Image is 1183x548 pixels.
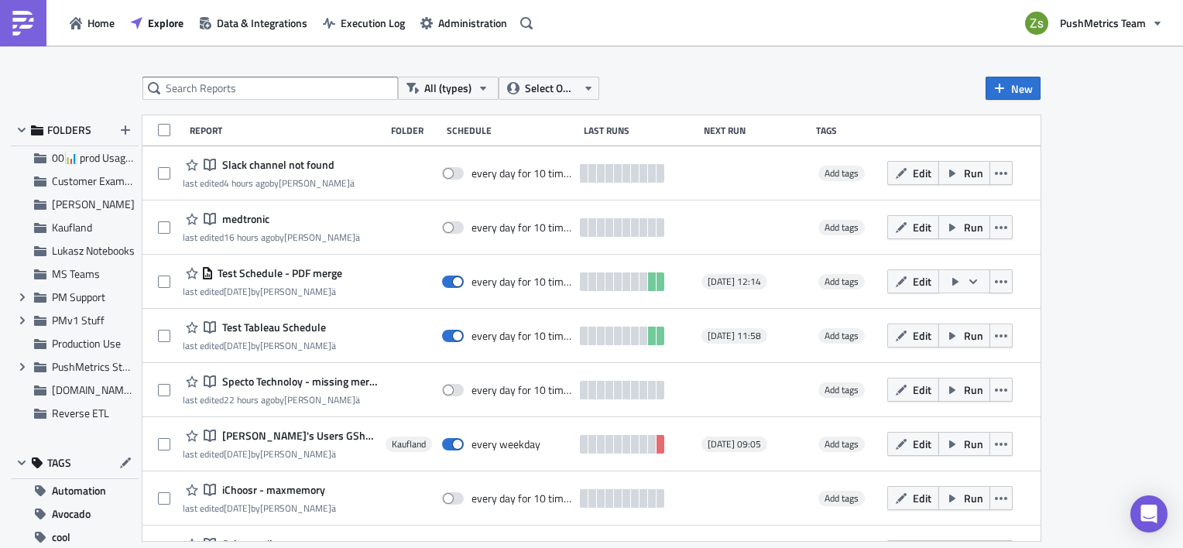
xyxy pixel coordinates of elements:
[471,166,572,180] div: every day for 10 times
[224,176,269,190] time: 2025-08-13T07:33:19Z
[816,125,880,136] div: Tags
[218,483,325,497] span: iChoosr - maxmemory
[218,429,378,443] span: Kaufland's Users GSheet
[315,11,413,35] button: Execution Log
[887,324,939,348] button: Edit
[218,212,269,226] span: medtronic
[818,274,865,289] span: Add tags
[224,284,251,299] time: 2025-08-12T09:12:04Z
[825,437,859,451] span: Add tags
[818,491,865,506] span: Add tags
[52,149,178,166] span: 00📊 prod Usage Summary
[341,15,405,31] span: Execution Log
[424,80,471,97] span: All (types)
[1130,495,1168,533] div: Open Intercom Messenger
[584,125,697,136] div: Last Runs
[392,438,426,450] span: Kaufland
[825,491,859,505] span: Add tags
[191,11,315,35] button: Data & Integrations
[708,438,761,450] span: [DATE] 09:05
[52,242,135,259] span: Lukasz Notebooks
[825,220,859,235] span: Add tags
[52,219,92,235] span: Kaufland
[52,289,105,305] span: PM Support
[183,394,378,406] div: last edited by [PERSON_NAME]ä
[499,77,599,100] button: Select Owner
[413,11,515,35] button: Administration
[964,490,983,506] span: Run
[708,276,761,288] span: [DATE] 12:14
[964,165,983,181] span: Run
[887,432,939,456] button: Edit
[183,177,355,189] div: last edited by [PERSON_NAME]ä
[52,502,91,526] span: Avocado
[214,266,342,280] span: Test Schedule - PDF merge
[825,328,859,343] span: Add tags
[148,15,183,31] span: Explore
[964,219,983,235] span: Run
[183,448,378,460] div: last edited by [PERSON_NAME]ä
[52,382,186,398] span: Query.me: Learn SQL
[62,11,122,35] button: Home
[818,166,865,181] span: Add tags
[938,486,990,510] button: Run
[704,125,808,136] div: Next Run
[190,125,383,136] div: Report
[825,274,859,289] span: Add tags
[471,329,572,343] div: every day for 10 times
[398,77,499,100] button: All (types)
[887,378,939,402] button: Edit
[913,382,931,398] span: Edit
[1011,80,1033,97] span: New
[913,436,931,452] span: Edit
[913,165,931,181] span: Edit
[913,219,931,235] span: Edit
[183,502,336,514] div: last edited by [PERSON_NAME]ä
[218,158,334,172] span: Slack channel not found
[391,125,439,136] div: Folder
[47,456,71,470] span: TAGS
[887,161,939,185] button: Edit
[52,335,121,351] span: Production Use
[11,479,139,502] button: Automation
[142,77,398,100] input: Search Reports
[913,490,931,506] span: Edit
[818,328,865,344] span: Add tags
[122,11,191,35] a: Explore
[11,502,139,526] button: Avocado
[447,125,575,136] div: Schedule
[52,479,106,502] span: Automation
[224,392,275,407] time: 2025-08-12T13:30:32Z
[887,269,939,293] button: Edit
[818,382,865,398] span: Add tags
[964,382,983,398] span: Run
[825,166,859,180] span: Add tags
[217,15,307,31] span: Data & Integrations
[887,486,939,510] button: Edit
[471,491,572,505] div: every day for 10 times
[964,436,983,452] span: Run
[471,437,540,451] div: every weekday
[438,15,507,31] span: Administration
[183,286,342,297] div: last edited by [PERSON_NAME]ä
[1016,6,1171,40] button: PushMetrics Team
[87,15,115,31] span: Home
[938,432,990,456] button: Run
[183,231,360,243] div: last edited by [PERSON_NAME]ä
[471,275,572,289] div: every day for 10 times
[471,383,572,397] div: every day for 10 times
[825,382,859,397] span: Add tags
[471,221,572,235] div: every day for 10 times
[224,501,251,515] time: 2025-08-11T09:12:41Z
[887,215,939,239] button: Edit
[224,447,251,461] time: 2025-08-12T06:53:05Z
[52,358,135,375] span: PushMetrics Stuff
[913,273,931,289] span: Edit
[938,161,990,185] button: Run
[938,215,990,239] button: Run
[964,327,983,344] span: Run
[938,378,990,402] button: Run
